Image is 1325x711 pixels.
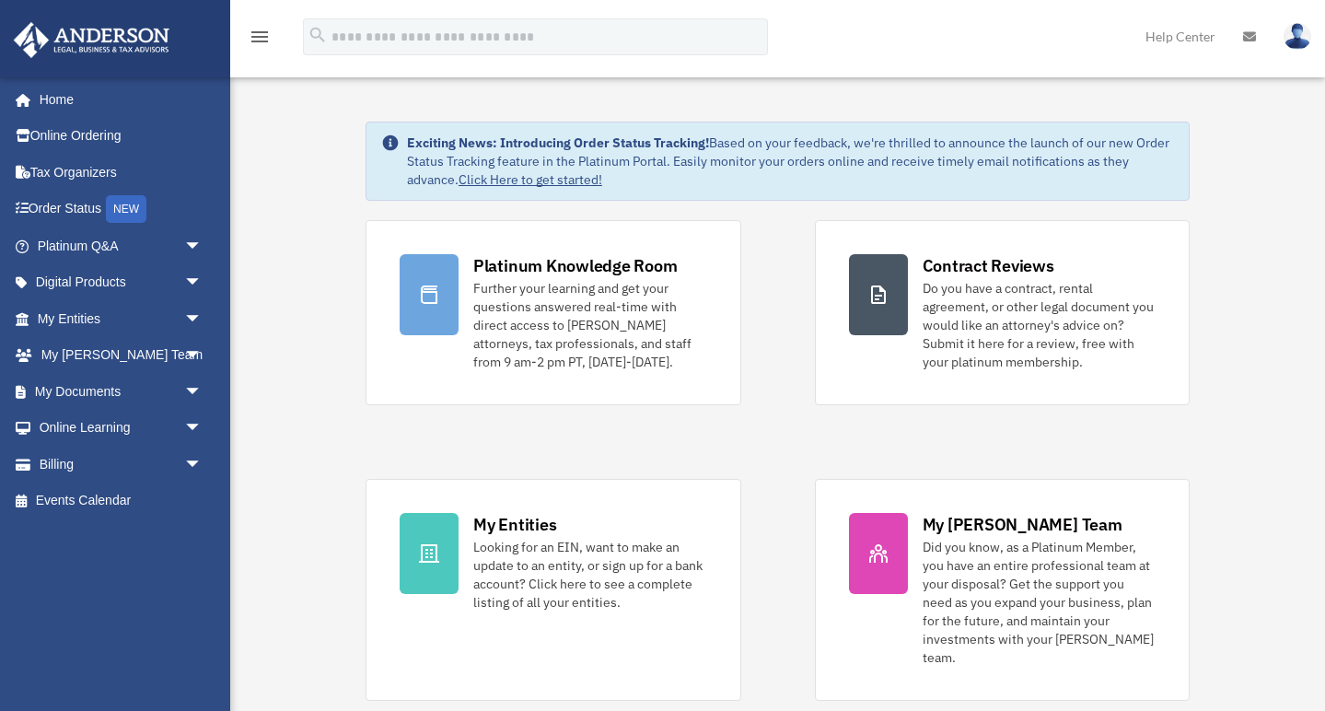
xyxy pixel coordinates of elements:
i: menu [249,26,271,48]
a: Online Learningarrow_drop_down [13,410,230,447]
span: arrow_drop_down [184,373,221,411]
a: My Entitiesarrow_drop_down [13,300,230,337]
span: arrow_drop_down [184,410,221,448]
a: Order StatusNEW [13,191,230,228]
div: Did you know, as a Platinum Member, you have an entire professional team at your disposal? Get th... [923,538,1156,667]
div: My [PERSON_NAME] Team [923,513,1122,536]
a: My [PERSON_NAME] Team Did you know, as a Platinum Member, you have an entire professional team at... [815,479,1191,701]
img: User Pic [1284,23,1311,50]
div: My Entities [473,513,556,536]
div: NEW [106,195,146,223]
div: Platinum Knowledge Room [473,254,678,277]
a: Online Ordering [13,118,230,155]
a: My Entities Looking for an EIN, want to make an update to an entity, or sign up for a bank accoun... [366,479,741,701]
span: arrow_drop_down [184,300,221,338]
span: arrow_drop_down [184,264,221,302]
a: Platinum Knowledge Room Further your learning and get your questions answered real-time with dire... [366,220,741,405]
a: Click Here to get started! [459,171,602,188]
span: arrow_drop_down [184,227,221,265]
a: Billingarrow_drop_down [13,446,230,483]
a: Platinum Q&Aarrow_drop_down [13,227,230,264]
div: Further your learning and get your questions answered real-time with direct access to [PERSON_NAM... [473,279,707,371]
img: Anderson Advisors Platinum Portal [8,22,175,58]
a: My [PERSON_NAME] Teamarrow_drop_down [13,337,230,374]
span: arrow_drop_down [184,446,221,484]
a: My Documentsarrow_drop_down [13,373,230,410]
span: arrow_drop_down [184,337,221,375]
i: search [308,25,328,45]
div: Contract Reviews [923,254,1054,277]
div: Do you have a contract, rental agreement, or other legal document you would like an attorney's ad... [923,279,1156,371]
div: Looking for an EIN, want to make an update to an entity, or sign up for a bank account? Click her... [473,538,707,612]
strong: Exciting News: Introducing Order Status Tracking! [407,134,709,151]
div: Based on your feedback, we're thrilled to announce the launch of our new Order Status Tracking fe... [407,134,1174,189]
a: Digital Productsarrow_drop_down [13,264,230,301]
a: menu [249,32,271,48]
a: Events Calendar [13,483,230,519]
a: Contract Reviews Do you have a contract, rental agreement, or other legal document you would like... [815,220,1191,405]
a: Tax Organizers [13,154,230,191]
a: Home [13,81,221,118]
